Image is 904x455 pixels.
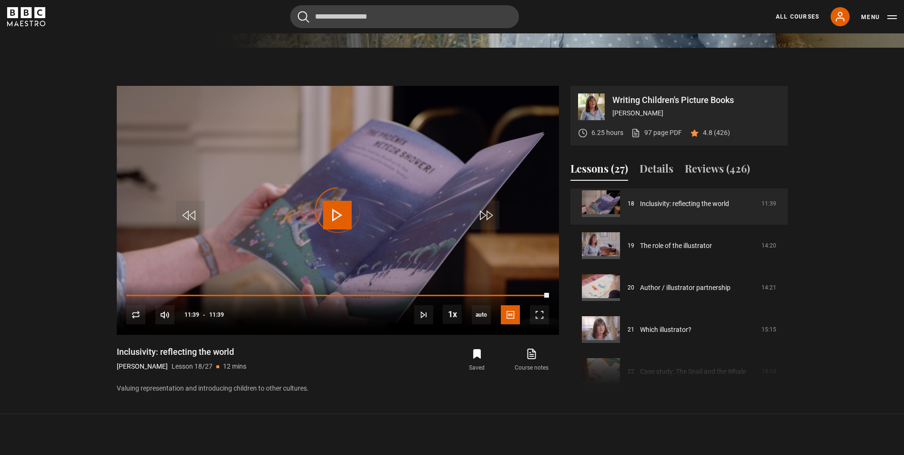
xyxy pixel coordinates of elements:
p: Writing Children's Picture Books [612,96,780,104]
h1: Inclusivity: reflecting the world [117,346,246,358]
p: Lesson 18/27 [172,362,213,372]
button: Mute [155,305,174,324]
div: Current quality: 1080p [472,305,491,324]
a: The role of the illustrator [640,241,712,251]
p: 12 mins [223,362,246,372]
button: Details [640,161,673,181]
a: Inclusivity: reflecting the world [640,199,729,209]
button: Saved [450,346,504,374]
a: Which illustrator? [640,325,691,335]
a: 97 page PDF [631,128,682,138]
button: Reviews (426) [685,161,750,181]
button: Toggle navigation [861,12,897,22]
svg: BBC Maestro [7,7,45,26]
p: 4.8 (426) [703,128,730,138]
span: 11:39 [209,306,224,323]
a: All Courses [776,12,819,21]
div: Progress Bar [126,295,548,297]
button: Fullscreen [530,305,549,324]
input: Search [290,5,519,28]
p: [PERSON_NAME] [612,108,780,118]
p: Valuing representation and introducing children to other cultures. [117,383,559,393]
p: 6.25 hours [591,128,623,138]
button: Submit the search query [298,11,309,23]
a: Author / illustrator partnership [640,283,731,293]
button: Replay [126,305,145,324]
button: Lessons (27) [570,161,628,181]
span: auto [472,305,491,324]
button: Playback Rate [443,305,462,324]
video-js: Video Player [117,86,559,335]
p: [PERSON_NAME] [117,362,168,372]
span: - [203,311,205,318]
a: Course notes [504,346,559,374]
button: Next Lesson [414,305,433,324]
button: Captions [501,305,520,324]
span: 11:39 [184,306,199,323]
